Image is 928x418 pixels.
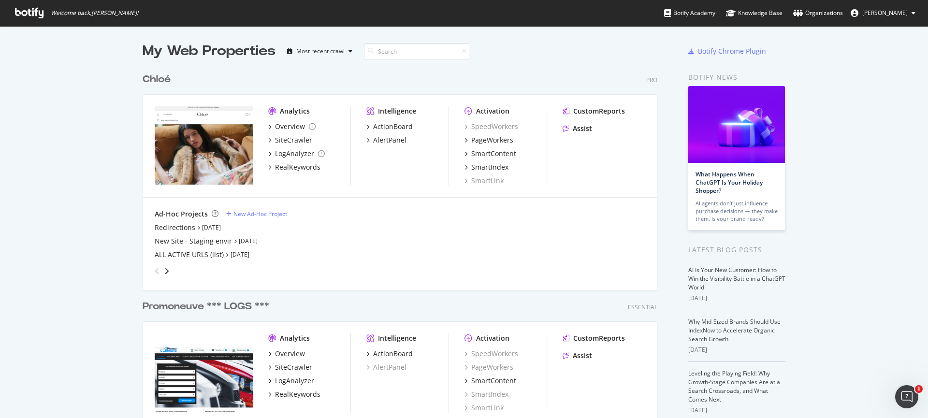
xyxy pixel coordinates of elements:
div: Knowledge Base [726,8,783,18]
div: ActionBoard [373,122,413,131]
a: SpeedWorkers [464,349,518,359]
a: Assist [563,351,592,360]
a: Leveling the Playing Field: Why Growth-Stage Companies Are at a Search Crossroads, and What Comes... [688,369,780,404]
div: AlertPanel [373,135,406,145]
div: My Web Properties [143,42,275,61]
a: What Happens When ChatGPT Is Your Holiday Shopper? [696,170,763,195]
a: SiteCrawler [268,135,312,145]
a: RealKeywords [268,389,320,399]
a: Redirections [155,223,195,232]
div: SmartIndex [471,162,508,172]
a: LogAnalyzer [268,376,314,386]
div: [DATE] [688,406,785,415]
div: Assist [573,124,592,133]
a: SmartContent [464,376,516,386]
a: Assist [563,124,592,133]
div: [DATE] [688,346,785,354]
img: www.chloe.com [155,106,253,185]
div: RealKeywords [275,162,320,172]
div: Overview [275,122,305,131]
div: AI agents don’t just influence purchase decisions — they make them. Is your brand ready? [696,200,778,223]
div: Analytics [280,333,310,343]
a: ALL ACTIVE URLS (list) [155,250,224,259]
div: Assist [573,351,592,360]
iframe: Intercom live chat [895,385,918,408]
div: Intelligence [378,106,416,116]
div: ActionBoard [373,349,413,359]
div: Ad-Hoc Projects [155,209,208,219]
div: LogAnalyzer [275,376,314,386]
a: Overview [268,122,316,131]
div: RealKeywords [275,389,320,399]
div: Botify Chrome Plugin [698,46,766,56]
img: What Happens When ChatGPT Is Your Holiday Shopper? [688,86,785,163]
a: New Site - Staging envir [155,236,232,246]
div: Most recent crawl [296,48,345,54]
a: AlertPanel [366,135,406,145]
span: 1 [915,385,923,393]
a: SmartLink [464,176,504,186]
a: [DATE] [231,250,249,259]
div: Activation [476,333,509,343]
div: Essential [628,303,657,311]
a: SmartContent [464,149,516,159]
div: Analytics [280,106,310,116]
a: RealKeywords [268,162,320,172]
div: SpeedWorkers [464,122,518,131]
a: Overview [268,349,305,359]
div: Botify Academy [664,8,715,18]
div: LogAnalyzer [275,149,314,159]
div: Organizations [793,8,843,18]
div: CustomReports [573,106,625,116]
div: Chloé [143,72,171,86]
a: PageWorkers [464,135,513,145]
img: promoneuve.fr [155,333,253,412]
a: [DATE] [239,237,258,245]
div: angle-right [163,266,170,276]
a: CustomReports [563,106,625,116]
input: Search [364,43,470,60]
div: Botify news [688,72,785,83]
a: PageWorkers [464,362,513,372]
a: LogAnalyzer [268,149,325,159]
div: [DATE] [688,294,785,303]
a: ActionBoard [366,122,413,131]
button: [PERSON_NAME] [843,5,923,21]
div: SmartContent [471,376,516,386]
a: AlertPanel [366,362,406,372]
span: Vincent Flaceliere [862,9,908,17]
a: Why Mid-Sized Brands Should Use IndexNow to Accelerate Organic Search Growth [688,317,781,343]
a: Botify Chrome Plugin [688,46,766,56]
div: Activation [476,106,509,116]
a: SmartIndex [464,389,508,399]
div: SmartContent [471,149,516,159]
a: SiteCrawler [268,362,312,372]
div: Latest Blog Posts [688,245,785,255]
a: SmartLink [464,403,504,413]
a: AI Is Your New Customer: How to Win the Visibility Battle in a ChatGPT World [688,266,785,291]
div: angle-left [151,263,163,279]
div: New Ad-Hoc Project [233,210,287,218]
div: Pro [646,76,657,84]
div: Intelligence [378,333,416,343]
a: CustomReports [563,333,625,343]
div: SiteCrawler [275,135,312,145]
a: ActionBoard [366,349,413,359]
div: PageWorkers [471,135,513,145]
a: New Ad-Hoc Project [226,210,287,218]
div: SiteCrawler [275,362,312,372]
button: Most recent crawl [283,43,356,59]
a: [DATE] [202,223,221,231]
a: SmartIndex [464,162,508,172]
div: CustomReports [573,333,625,343]
a: Chloé [143,72,174,86]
